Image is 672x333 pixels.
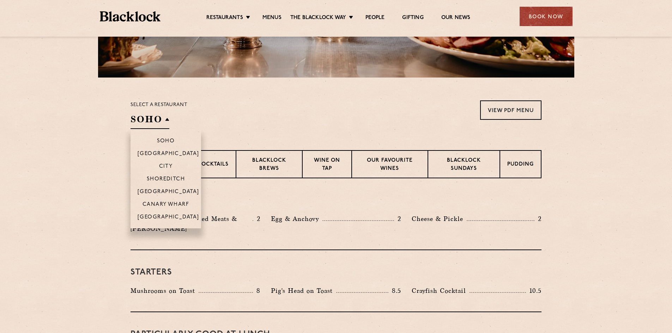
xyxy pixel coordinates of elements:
p: 2 [253,214,260,223]
p: Blacklock Sundays [435,157,492,173]
p: Our favourite wines [359,157,420,173]
h3: Starters [131,268,541,277]
p: Egg & Anchovy [271,214,322,224]
p: 2 [394,214,401,223]
p: Mushrooms on Toast [131,286,199,296]
a: View PDF Menu [480,100,541,120]
p: [GEOGRAPHIC_DATA] [138,151,199,158]
p: Crayfish Cocktail [412,286,470,296]
a: Menus [262,14,281,22]
h3: Pre Chop Bites [131,196,541,205]
p: Cocktails [197,161,229,169]
p: Canary Wharf [143,202,189,209]
a: Restaurants [206,14,243,22]
p: City [159,164,173,171]
p: Pudding [507,161,534,169]
p: Soho [157,138,175,145]
p: Shoreditch [147,176,185,183]
p: Cheese & Pickle [412,214,467,224]
a: The Blacklock Way [290,14,346,22]
p: 2 [534,214,541,223]
p: Select a restaurant [131,100,187,110]
p: Blacklock Brews [243,157,295,173]
p: 8.5 [388,286,401,295]
p: [GEOGRAPHIC_DATA] [138,214,199,221]
p: Wine on Tap [310,157,344,173]
h2: SOHO [131,113,169,129]
p: [GEOGRAPHIC_DATA] [138,189,199,196]
div: Book Now [520,7,573,26]
a: Our News [441,14,471,22]
img: BL_Textured_Logo-footer-cropped.svg [100,11,161,21]
a: Gifting [402,14,423,22]
p: 8 [253,286,260,295]
a: People [365,14,385,22]
p: 10.5 [526,286,541,295]
p: Pig's Head on Toast [271,286,336,296]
